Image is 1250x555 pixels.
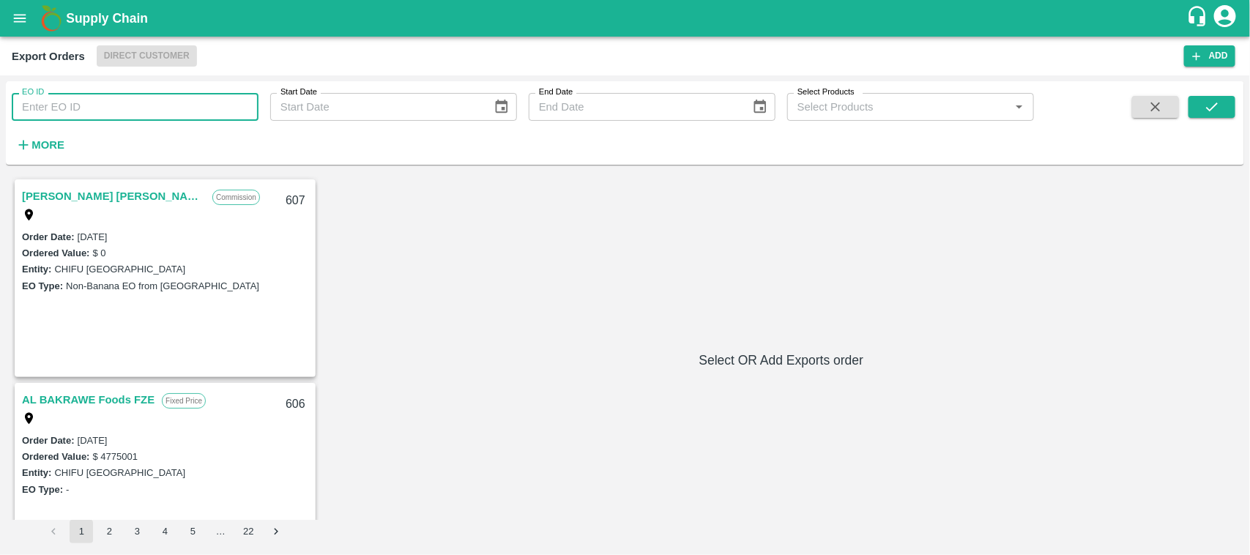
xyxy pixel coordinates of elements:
[1212,3,1238,34] div: account of current user
[22,231,75,242] label: Order Date :
[797,86,855,98] label: Select Products
[529,93,740,121] input: End Date
[181,520,204,543] button: Go to page 5
[280,86,317,98] label: Start Date
[37,4,66,33] img: logo
[22,451,89,462] label: Ordered Value:
[97,520,121,543] button: Go to page 2
[1186,5,1212,31] div: customer-support
[153,520,176,543] button: Go to page 4
[70,520,93,543] button: page 1
[92,451,137,462] label: $ 4775001
[78,231,108,242] label: [DATE]
[3,1,37,35] button: open drawer
[324,350,1238,370] h6: Select OR Add Exports order
[746,93,774,121] button: Choose date
[22,247,89,258] label: Ordered Value:
[22,280,63,291] label: EO Type:
[66,280,259,291] label: Non-Banana EO from [GEOGRAPHIC_DATA]
[1184,45,1235,67] button: Add
[22,484,63,495] label: EO Type:
[54,264,185,275] label: CHIFU [GEOGRAPHIC_DATA]
[66,484,69,495] label: -
[40,520,290,543] nav: pagination navigation
[12,47,85,66] div: Export Orders
[22,86,44,98] label: EO ID
[12,93,258,121] input: Enter EO ID
[22,435,75,446] label: Order Date :
[212,190,260,205] p: Commission
[92,247,105,258] label: $ 0
[66,11,148,26] b: Supply Chain
[270,93,482,121] input: Start Date
[264,520,288,543] button: Go to next page
[12,133,68,157] button: More
[1010,97,1029,116] button: Open
[277,387,314,422] div: 606
[277,184,314,218] div: 607
[125,520,149,543] button: Go to page 3
[237,520,260,543] button: Go to page 22
[78,435,108,446] label: [DATE]
[22,467,51,478] label: Entity:
[31,139,64,151] strong: More
[488,93,516,121] button: Choose date
[22,390,155,409] a: AL BAKRAWE Foods FZE
[162,393,206,409] p: Fixed Price
[209,525,232,539] div: …
[22,264,51,275] label: Entity:
[66,8,1186,29] a: Supply Chain
[54,467,185,478] label: CHIFU [GEOGRAPHIC_DATA]
[792,97,1005,116] input: Select Products
[539,86,573,98] label: End Date
[22,187,205,206] a: [PERSON_NAME] [PERSON_NAME] CO.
